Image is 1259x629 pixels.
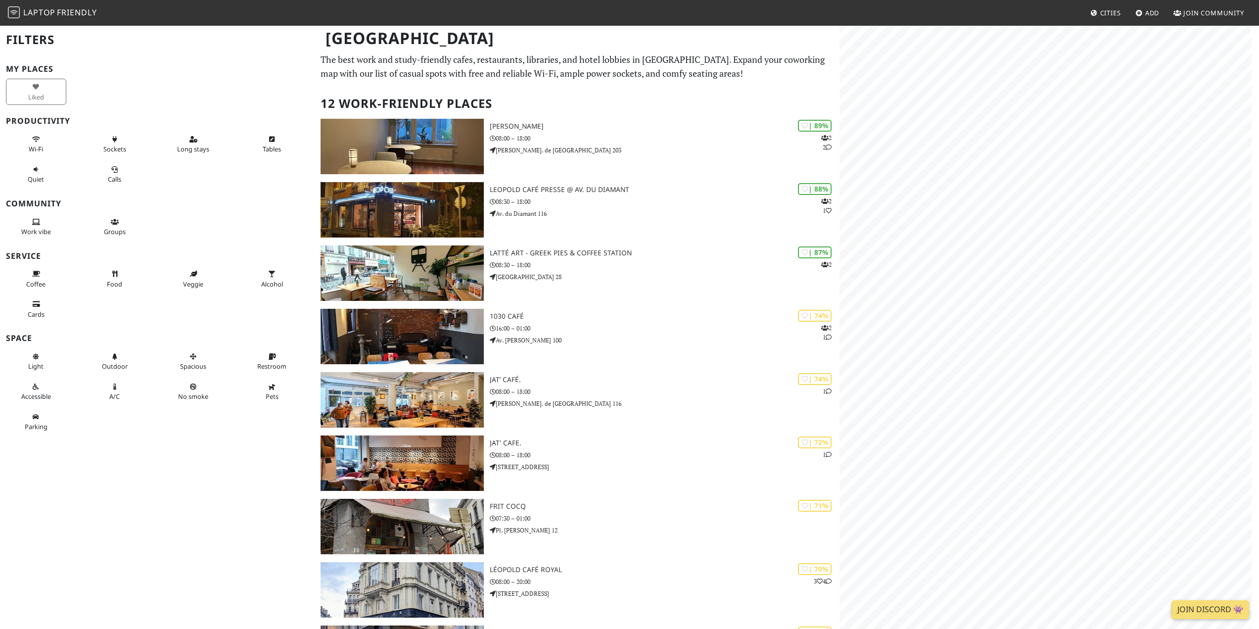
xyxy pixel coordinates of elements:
p: [PERSON_NAME]. de [GEOGRAPHIC_DATA] 116 [490,399,839,408]
button: Sockets [85,131,145,157]
img: Latté Art - Greek Pies & Coffee Station [321,245,483,301]
span: Cities [1100,8,1121,17]
span: Power sockets [103,145,126,153]
span: Stable Wi-Fi [29,145,43,153]
span: Laptop [23,7,55,18]
img: LaptopFriendly [8,6,20,18]
span: Quiet [28,175,44,184]
a: Join Discord 👾 [1171,600,1249,619]
span: Credit cards [28,310,45,319]
a: JAT’ Café. | 74% 1 JAT’ Café. 08:00 – 18:00 [PERSON_NAME]. de [GEOGRAPHIC_DATA] 116 [315,372,839,428]
span: Group tables [104,227,126,236]
a: Jackie | 89% 22 [PERSON_NAME] 08:00 – 18:00 [PERSON_NAME]. de [GEOGRAPHIC_DATA] 203 [315,119,839,174]
p: 08:00 – 18:00 [490,387,839,396]
a: Léopold Café Royal | 70% 34 Léopold Café Royal 08:00 – 20:00 [STREET_ADDRESS] [315,562,839,618]
div: | 87% [798,246,832,258]
span: Accessible [21,392,51,401]
h3: Latté Art - Greek Pies & Coffee Station [490,249,839,257]
span: Join Community [1183,8,1244,17]
span: Parking [25,422,47,431]
h1: [GEOGRAPHIC_DATA] [318,25,837,52]
img: JAT' Cafe. [321,435,483,491]
h3: Leopold Café Presse @ Av. du Diamant [490,186,839,194]
button: Restroom [242,348,302,375]
button: Light [6,348,66,375]
a: 1030 Café | 74% 21 1030 Café 16:00 – 01:00 Av. [PERSON_NAME] 100 [315,309,839,364]
button: Outdoor [85,348,145,375]
span: Food [107,280,122,289]
button: Quiet [6,161,66,188]
span: Restroom [257,362,286,371]
button: Parking [6,409,66,435]
button: Work vibe [6,214,66,240]
span: Add [1145,8,1160,17]
h3: Community [6,199,309,208]
p: 1 [823,450,832,459]
a: Latté Art - Greek Pies & Coffee Station | 87% 2 Latté Art - Greek Pies & Coffee Station 08:30 – 1... [315,245,839,301]
button: Veggie [163,266,224,292]
span: Smoke free [178,392,208,401]
p: 08:00 – 20:00 [490,577,839,586]
button: Alcohol [242,266,302,292]
p: Av. du Diamant 116 [490,209,839,218]
button: No smoke [163,379,224,405]
p: Av. [PERSON_NAME] 100 [490,336,839,345]
p: 08:00 – 18:00 [490,450,839,460]
p: 2 1 [821,196,832,215]
img: Leopold Café Presse @ Av. du Diamant [321,182,483,238]
a: Leopold Café Presse @ Av. du Diamant | 88% 21 Leopold Café Presse @ Av. du Diamant 08:30 – 18:00 ... [315,182,839,238]
span: Outdoor area [102,362,128,371]
h3: Frit Cocq [490,502,839,511]
span: Natural light [28,362,44,371]
img: Léopold Café Royal [321,562,483,618]
p: 1 [823,387,832,396]
a: Frit Cocq | 71% Frit Cocq 07:30 – 01:00 Pl. [PERSON_NAME] 12 [315,499,839,554]
span: Coffee [26,280,46,289]
button: A/C [85,379,145,405]
span: Spacious [180,362,206,371]
span: Work-friendly tables [263,145,281,153]
a: JAT' Cafe. | 72% 1 JAT' Cafe. 08:00 – 18:00 [STREET_ADDRESS] [315,435,839,491]
p: [STREET_ADDRESS] [490,589,839,598]
p: 2 2 [821,133,832,152]
div: | 74% [798,373,832,385]
span: Video/audio calls [108,175,121,184]
span: Alcohol [261,280,283,289]
h3: 1030 Café [490,312,839,321]
div: | 89% [798,120,832,131]
h3: Léopold Café Royal [490,566,839,574]
button: Coffee [6,266,66,292]
img: Jackie [321,119,483,174]
p: 3 4 [814,577,832,586]
div: | 88% [798,183,832,194]
h3: [PERSON_NAME] [490,122,839,131]
h3: JAT' Cafe. [490,439,839,447]
p: 2 1 [821,323,832,342]
img: JAT’ Café. [321,372,483,428]
span: Long stays [177,145,209,153]
h3: JAT’ Café. [490,376,839,384]
p: [PERSON_NAME]. de [GEOGRAPHIC_DATA] 203 [490,145,839,155]
div: | 70% [798,563,832,575]
p: 2 [821,260,832,269]
h3: Space [6,334,309,343]
a: LaptopFriendly LaptopFriendly [8,4,97,22]
h2: Filters [6,25,309,55]
h2: 12 Work-Friendly Places [321,89,833,119]
span: Air conditioned [109,392,120,401]
a: Join Community [1169,4,1248,22]
p: 07:30 – 01:00 [490,514,839,523]
p: [STREET_ADDRESS] [490,462,839,472]
p: Pl. [PERSON_NAME] 12 [490,526,839,535]
a: Add [1131,4,1164,22]
button: Pets [242,379,302,405]
p: The best work and study-friendly cafes, restaurants, libraries, and hotel lobbies in [GEOGRAPHIC_... [321,52,833,81]
button: Wi-Fi [6,131,66,157]
p: [GEOGRAPHIC_DATA] 28 [490,272,839,282]
button: Groups [85,214,145,240]
h3: Service [6,251,309,261]
div: | 72% [798,436,832,448]
span: People working [21,227,51,236]
button: Accessible [6,379,66,405]
span: Veggie [183,280,203,289]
